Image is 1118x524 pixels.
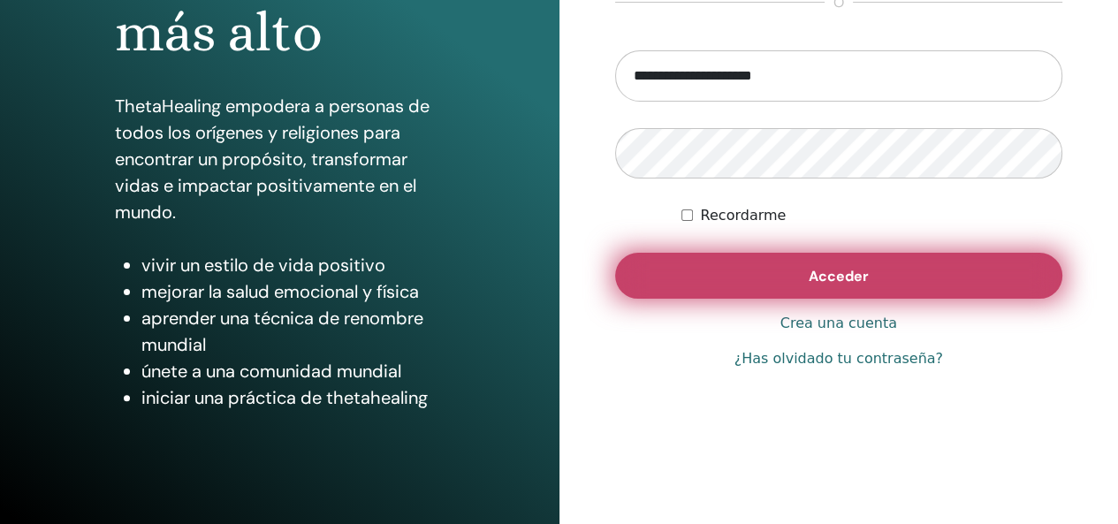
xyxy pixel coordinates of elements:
p: ThetaHealing empodera a personas de todos los orígenes y religiones para encontrar un propósito, ... [115,93,444,225]
a: ¿Has olvidado tu contraseña? [734,348,943,369]
a: Crea una cuenta [780,313,897,334]
span: Acceder [809,267,869,285]
li: únete a una comunidad mundial [141,358,444,384]
li: vivir un estilo de vida positivo [141,252,444,278]
button: Acceder [615,253,1063,299]
li: aprender una técnica de renombre mundial [141,305,444,358]
li: iniciar una práctica de thetahealing [141,384,444,411]
label: Recordarme [700,205,786,226]
li: mejorar la salud emocional y física [141,278,444,305]
div: Mantenerme autenticado indefinidamente o hasta cerrar la sesión manualmente [681,205,1062,226]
